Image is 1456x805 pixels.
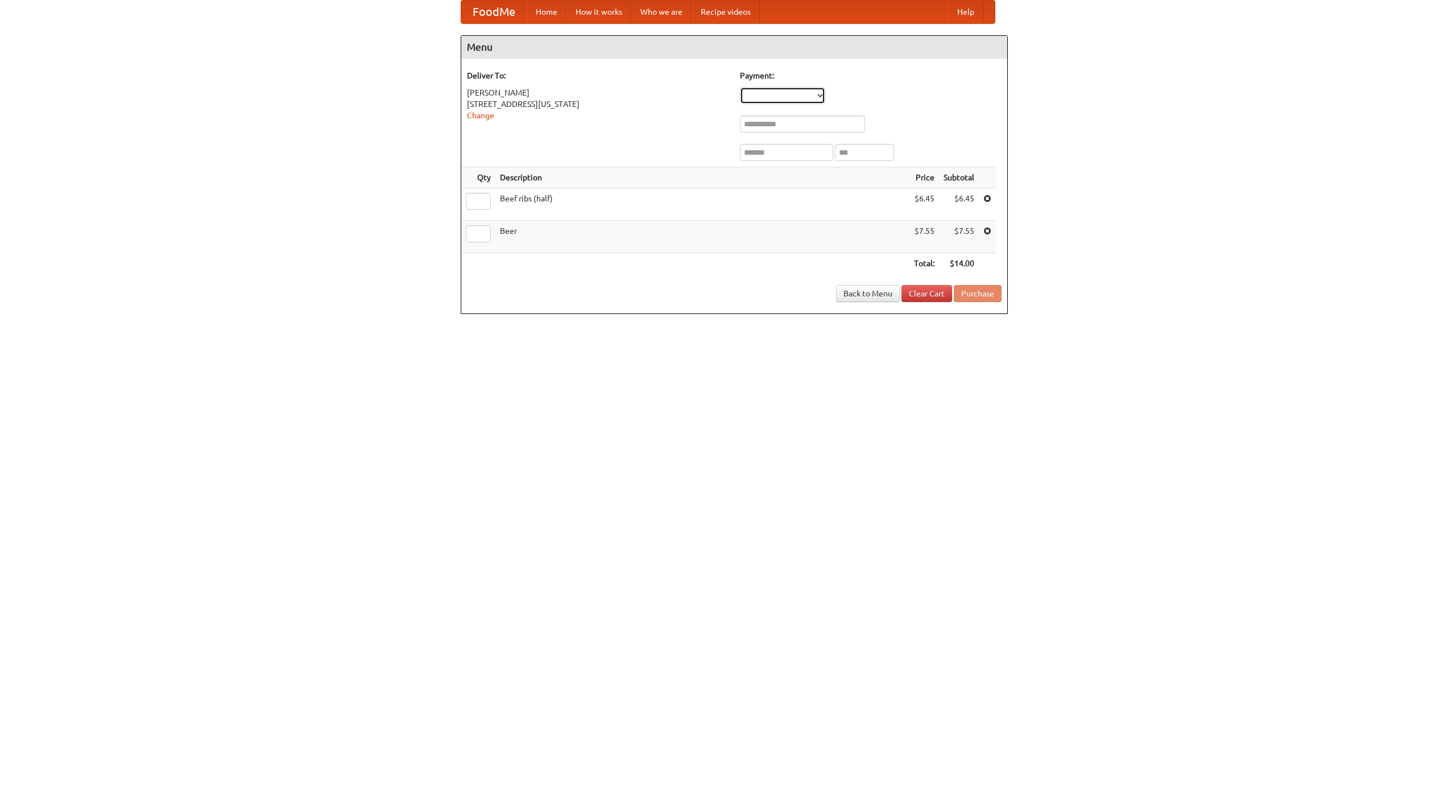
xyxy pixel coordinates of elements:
[495,221,909,253] td: Beer
[467,111,494,120] a: Change
[467,70,729,81] h5: Deliver To:
[954,285,1002,302] button: Purchase
[461,167,495,188] th: Qty
[461,36,1007,59] h4: Menu
[467,87,729,98] div: [PERSON_NAME]
[461,1,527,23] a: FoodMe
[909,253,939,274] th: Total:
[909,167,939,188] th: Price
[909,221,939,253] td: $7.55
[939,253,979,274] th: $14.00
[901,285,952,302] a: Clear Cart
[939,221,979,253] td: $7.55
[467,98,729,110] div: [STREET_ADDRESS][US_STATE]
[740,70,1002,81] h5: Payment:
[566,1,631,23] a: How it works
[939,188,979,221] td: $6.45
[948,1,983,23] a: Help
[909,188,939,221] td: $6.45
[495,167,909,188] th: Description
[527,1,566,23] a: Home
[939,167,979,188] th: Subtotal
[631,1,692,23] a: Who we are
[836,285,900,302] a: Back to Menu
[495,188,909,221] td: Beef ribs (half)
[692,1,760,23] a: Recipe videos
